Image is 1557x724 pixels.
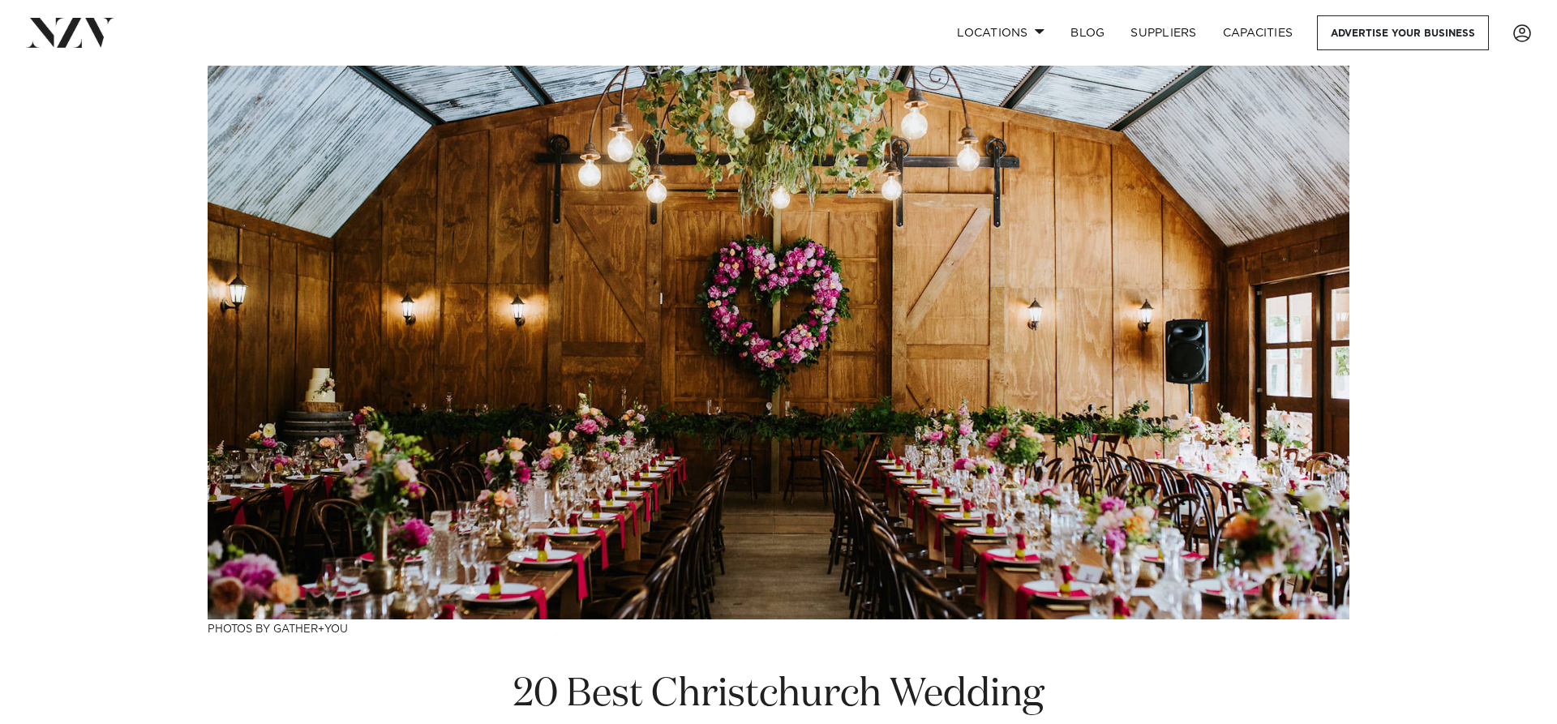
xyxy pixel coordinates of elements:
a: BLOG [1057,15,1117,50]
a: SUPPLIERS [1117,15,1209,50]
img: nzv-logo.png [26,18,114,47]
img: 20 Best Christchurch Wedding Venues [208,66,1349,619]
a: Locations [944,15,1057,50]
h3: Photos by Gather+You [208,619,1349,636]
a: Capacities [1210,15,1306,50]
a: Advertise your business [1317,15,1489,50]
